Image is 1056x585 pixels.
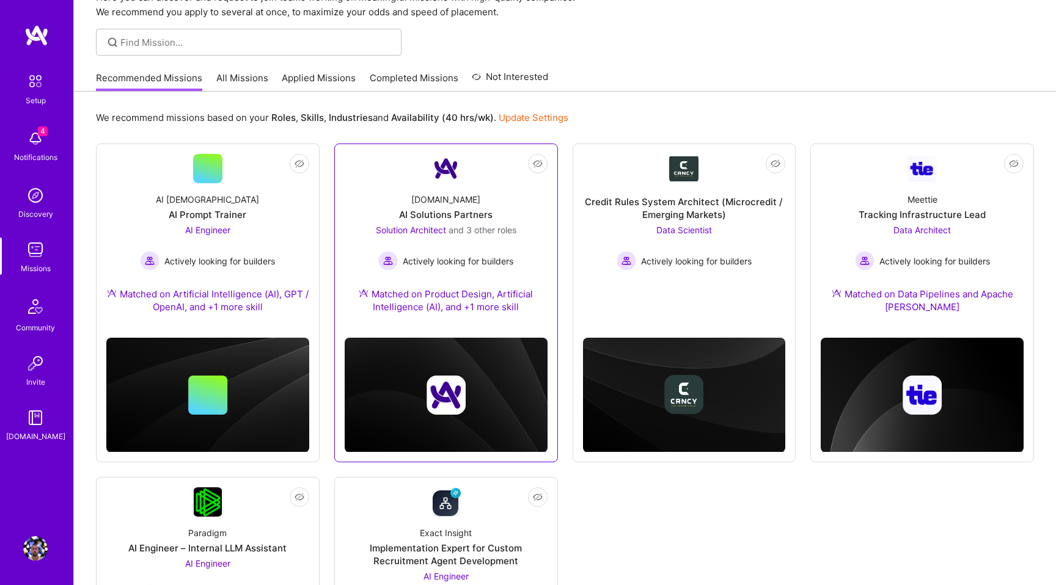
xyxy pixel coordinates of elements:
[23,183,48,208] img: discovery
[583,195,786,221] div: Credit Rules System Architect (Microcredit / Emerging Markets)
[821,154,1024,328] a: Company LogoMeettieTracking Infrastructure LeadData Architect Actively looking for buildersActive...
[855,251,875,271] img: Actively looking for builders
[345,542,548,567] div: Implementation Expert for Custom Recruitment Agent Development
[295,159,304,169] i: icon EyeClosed
[16,321,55,334] div: Community
[399,208,493,221] div: AI Solutions Partners
[21,262,51,275] div: Missions
[1009,159,1019,169] i: icon EyeClosed
[6,430,65,443] div: [DOMAIN_NAME]
[420,526,472,539] div: Exact Insight
[156,193,259,206] div: AI [DEMOGRAPHIC_DATA]
[23,68,48,94] img: setup
[271,112,296,123] b: Roles
[370,71,458,92] a: Completed Missions
[23,405,48,430] img: guide book
[216,71,268,92] a: All Missions
[431,487,461,517] img: Company Logo
[26,376,45,388] div: Invite
[859,208,986,221] div: Tracking Infrastructure Lead
[499,112,568,123] a: Update Settings
[411,193,480,206] div: [DOMAIN_NAME]
[164,255,275,267] span: Actively looking for builders
[185,558,230,569] span: AI Engineer
[908,156,937,182] img: Company Logo
[533,159,543,169] i: icon EyeClosed
[18,208,53,220] div: Discovery
[391,112,494,123] b: Availability (40 hrs/wk)
[188,526,227,539] div: Paradigm
[96,71,202,92] a: Recommended Missions
[893,225,951,235] span: Data Architect
[23,351,48,376] img: Invite
[669,156,698,181] img: Company Logo
[533,492,543,502] i: icon EyeClosed
[106,288,309,313] div: Matched on Artificial Intelligence (AI), GPT / OpenAI, and +1 more skill
[106,35,120,49] i: icon SearchGrey
[832,288,842,298] img: Ateam Purple Icon
[140,251,159,271] img: Actively looking for builders
[431,154,461,183] img: Company Logo
[169,208,246,221] div: AI Prompt Trainer
[96,111,568,124] p: We recommend missions based on your , , and .
[120,36,392,49] input: Find Mission...
[106,154,309,328] a: AI [DEMOGRAPHIC_DATA]AI Prompt TrainerAI Engineer Actively looking for buildersActively looking f...
[771,159,780,169] i: icon EyeClosed
[908,193,937,206] div: Meettie
[449,225,516,235] span: and 3 other roles
[194,487,222,517] img: Company Logo
[378,251,398,271] img: Actively looking for builders
[656,225,712,235] span: Data Scientist
[185,225,230,235] span: AI Engineer
[106,338,309,452] img: cover
[38,126,48,136] span: 4
[23,238,48,262] img: teamwork
[641,255,752,267] span: Actively looking for builders
[424,571,469,581] span: AI Engineer
[128,542,287,554] div: AI Engineer – Internal LLM Assistant
[821,288,1024,313] div: Matched on Data Pipelines and Apache [PERSON_NAME]
[295,492,304,502] i: icon EyeClosed
[23,126,48,151] img: bell
[472,70,548,92] a: Not Interested
[821,338,1024,452] img: cover
[583,154,786,298] a: Company LogoCredit Rules System Architect (Microcredit / Emerging Markets)Data Scientist Actively...
[359,288,369,298] img: Ateam Purple Icon
[427,376,466,415] img: Company logo
[583,338,786,452] img: cover
[21,292,50,321] img: Community
[345,154,548,328] a: Company Logo[DOMAIN_NAME]AI Solutions PartnersSolution Architect and 3 other rolesActively lookin...
[23,536,48,561] img: User Avatar
[617,251,636,271] img: Actively looking for builders
[14,151,57,164] div: Notifications
[376,225,446,235] span: Solution Architect
[664,375,703,414] img: Company logo
[107,288,117,298] img: Ateam Purple Icon
[301,112,324,123] b: Skills
[345,338,548,452] img: cover
[903,376,942,415] img: Company logo
[403,255,513,267] span: Actively looking for builders
[24,24,49,46] img: logo
[20,536,51,561] a: User Avatar
[26,94,46,107] div: Setup
[345,288,548,313] div: Matched on Product Design, Artificial Intelligence (AI), and +1 more skill
[282,71,356,92] a: Applied Missions
[329,112,373,123] b: Industries
[879,255,990,267] span: Actively looking for builders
